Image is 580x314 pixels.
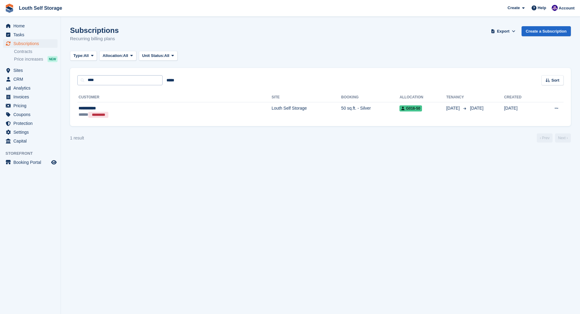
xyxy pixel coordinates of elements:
[341,102,400,121] td: 50 sq.ft. - Silver
[103,53,123,59] span: Allocation:
[272,93,341,102] th: Site
[3,30,58,39] a: menu
[559,5,575,11] span: Account
[13,137,50,145] span: Capital
[123,53,128,59] span: All
[3,75,58,83] a: menu
[13,75,50,83] span: CRM
[3,137,58,145] a: menu
[3,158,58,167] a: menu
[13,22,50,30] span: Home
[552,5,558,11] img: Matthew Frith
[73,53,84,59] span: Type:
[50,159,58,166] a: Preview store
[3,110,58,119] a: menu
[13,119,50,128] span: Protection
[70,35,119,42] p: Recurring billing plans
[555,133,571,143] a: Next
[164,53,170,59] span: All
[341,93,400,102] th: Booking
[399,105,422,111] span: G016-50
[399,93,446,102] th: Allocation
[13,110,50,119] span: Coupons
[536,133,572,143] nav: Page
[538,5,546,11] span: Help
[5,150,61,157] span: Storefront
[537,133,553,143] a: Previous
[14,56,58,62] a: Price increases NEW
[3,128,58,136] a: menu
[99,51,136,61] button: Allocation: All
[13,128,50,136] span: Settings
[16,3,65,13] a: Louth Self Storage
[3,93,58,101] a: menu
[272,102,341,121] td: Louth Self Storage
[47,56,58,62] div: NEW
[3,22,58,30] a: menu
[504,102,539,121] td: [DATE]
[13,84,50,92] span: Analytics
[3,66,58,75] a: menu
[490,26,517,36] button: Export
[139,51,178,61] button: Unit Status: All
[5,4,14,13] img: stora-icon-8386f47178a22dfd0bd8f6a31ec36ba5ce8667c1dd55bd0f319d3a0aa187defe.svg
[14,56,43,62] span: Price increases
[70,51,97,61] button: Type: All
[3,101,58,110] a: menu
[508,5,520,11] span: Create
[142,53,164,59] span: Unit Status:
[3,84,58,92] a: menu
[13,93,50,101] span: Invoices
[497,28,509,34] span: Export
[522,26,571,36] a: Create a Subscription
[84,53,89,59] span: All
[470,106,483,111] span: [DATE]
[446,93,468,102] th: Tenancy
[13,30,50,39] span: Tasks
[551,77,559,83] span: Sort
[504,93,539,102] th: Created
[3,39,58,48] a: menu
[13,39,50,48] span: Subscriptions
[3,119,58,128] a: menu
[446,105,461,111] span: [DATE]
[13,66,50,75] span: Sites
[14,49,58,55] a: Contracts
[70,26,119,34] h1: Subscriptions
[77,93,272,102] th: Customer
[70,135,84,141] div: 1 result
[13,158,50,167] span: Booking Portal
[13,101,50,110] span: Pricing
